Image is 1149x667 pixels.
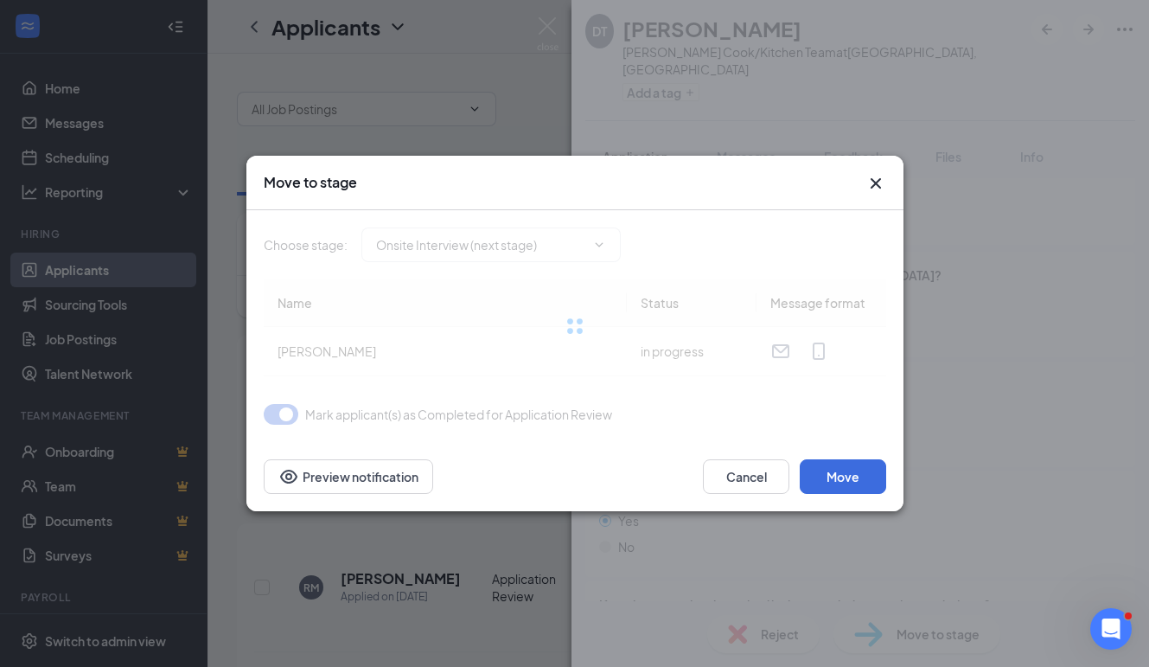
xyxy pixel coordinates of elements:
[865,173,886,194] button: Close
[800,459,886,494] button: Move
[278,466,299,487] svg: Eye
[264,173,357,192] h3: Move to stage
[264,459,433,494] button: Preview notificationEye
[1090,608,1132,650] iframe: Intercom live chat
[703,459,789,494] button: Cancel
[865,173,886,194] svg: Cross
